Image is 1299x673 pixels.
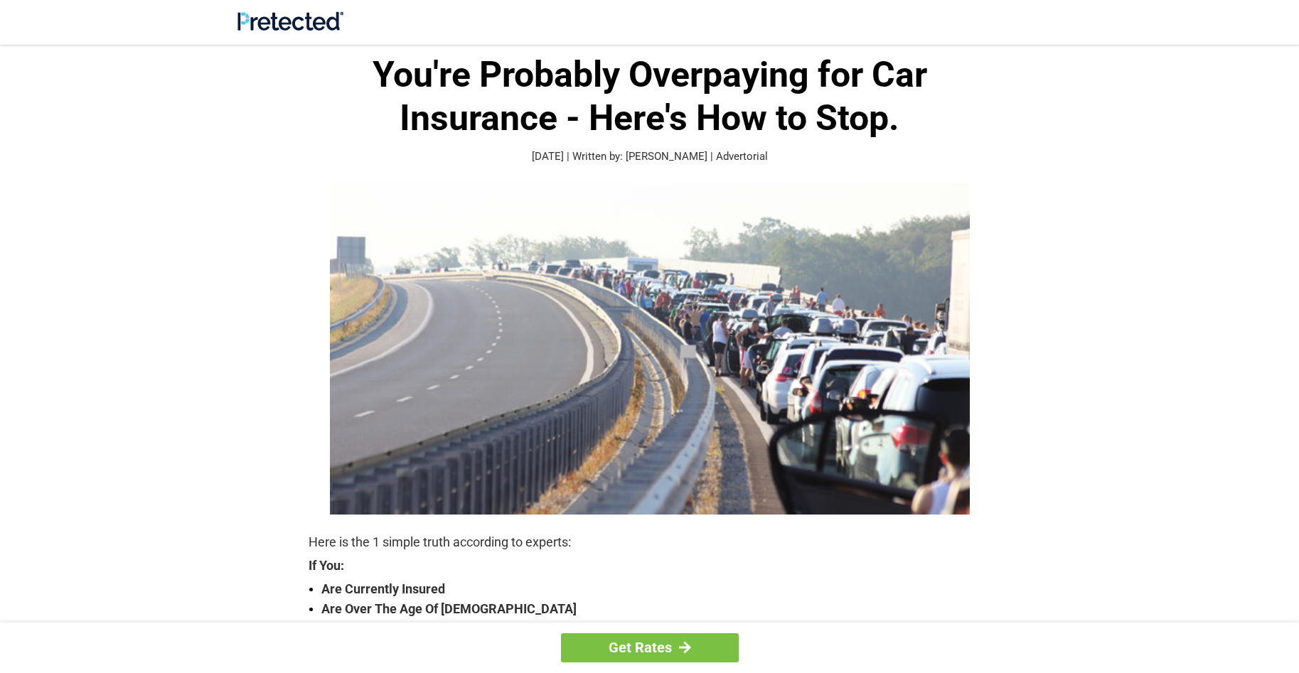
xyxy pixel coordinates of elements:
img: Site Logo [237,11,343,31]
strong: Are Currently Insured [321,579,991,599]
strong: If You: [309,559,991,572]
h1: You're Probably Overpaying for Car Insurance - Here's How to Stop. [309,53,991,140]
p: Here is the 1 simple truth according to experts: [309,532,991,552]
a: Get Rates [561,633,739,662]
strong: Are Over The Age Of [DEMOGRAPHIC_DATA] [321,599,991,619]
strong: Drive Less Than 50 Miles Per Day [321,619,991,639]
a: Site Logo [237,20,343,33]
p: [DATE] | Written by: [PERSON_NAME] | Advertorial [309,149,991,165]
